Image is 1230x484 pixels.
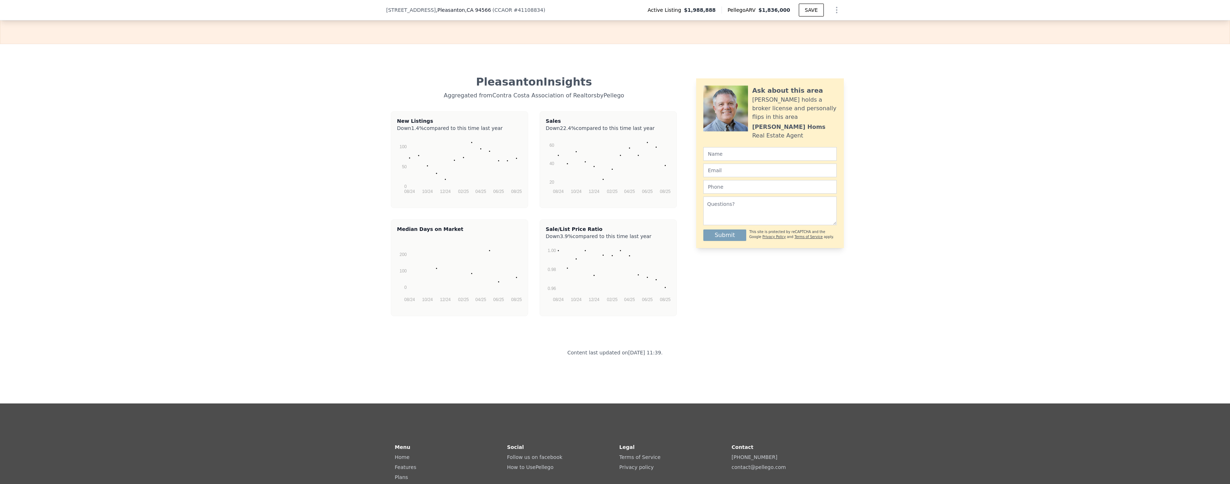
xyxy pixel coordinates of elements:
div: Sales [546,117,671,125]
a: [PHONE_NUMBER] [732,454,777,460]
div: Down compared to this time last year [397,125,522,129]
div: ( ) [492,6,545,14]
a: Terms of Service [794,235,823,239]
text: 08/25 [660,297,671,302]
text: 04/25 [476,189,486,194]
a: Features [395,464,416,470]
text: 0.98 [548,267,556,272]
div: Content last updated on [DATE] 11:39 . [567,348,663,389]
text: 60 [550,143,555,148]
text: 02/25 [607,189,618,194]
text: 08/24 [553,297,564,302]
span: $1,988,888 [684,6,716,14]
text: 0.96 [548,286,556,291]
button: SAVE [799,4,824,16]
text: 50 [402,164,407,169]
text: 10/24 [571,297,582,302]
button: Submit [703,229,747,241]
div: Aggregated from Contra Costa Association of Realtors by Pellego [392,88,676,100]
a: Follow us on facebook [507,454,562,460]
div: [PERSON_NAME] holds a broker license and personally flips in this area [752,96,837,121]
text: 12/24 [440,189,451,194]
input: Phone [703,180,837,194]
span: # 41108834 [513,7,543,13]
text: 02/25 [458,297,469,302]
div: Ask about this area [752,86,823,96]
span: $1,836,000 [758,7,790,13]
svg: A chart. [397,133,522,205]
span: CCAOR [495,7,512,13]
text: 0 [404,285,407,290]
div: Real Estate Agent [752,131,803,140]
span: 3.9% [560,233,573,239]
text: 08/24 [404,189,415,194]
text: 08/24 [404,297,415,302]
text: 40 [550,161,555,166]
strong: Menu [395,444,410,450]
input: Name [703,147,837,161]
text: 06/25 [642,297,653,302]
div: This site is protected by reCAPTCHA and the Google and apply. [749,229,837,240]
text: 12/24 [440,297,451,302]
text: 08/25 [511,297,522,302]
span: 1.4% [411,125,424,131]
a: Home [395,454,409,460]
text: 200 [400,252,407,257]
text: 0 [404,184,407,189]
text: 06/25 [642,189,653,194]
span: 22.4% [560,125,576,131]
text: 08/24 [553,189,564,194]
a: contact@pellego.com [732,464,786,470]
svg: A chart. [546,241,671,313]
div: Down compared to this time last year [546,233,671,237]
svg: A chart. [397,241,522,313]
text: 04/25 [476,297,486,302]
span: , Pleasanton [436,6,491,14]
text: 10/24 [571,189,582,194]
a: Privacy policy [619,464,654,470]
text: 02/25 [458,189,469,194]
text: 08/25 [660,189,671,194]
div: Down compared to this time last year [546,125,671,129]
svg: A chart. [546,133,671,205]
text: 02/25 [607,297,618,302]
strong: Contact [732,444,753,450]
input: Email [703,164,837,177]
text: 08/25 [511,189,522,194]
text: 100 [400,268,407,274]
text: 04/25 [624,189,635,194]
strong: Social [507,444,524,450]
text: 12/24 [589,297,600,302]
text: 12/24 [589,189,600,194]
span: , CA 94566 [465,7,491,13]
div: Sale/List Price Ratio [546,226,671,233]
div: Pleasanton Insights [392,76,676,88]
a: Privacy Policy [762,235,786,239]
text: 04/25 [624,297,635,302]
span: [STREET_ADDRESS] [386,6,436,14]
text: 06/25 [493,297,504,302]
a: Plans [395,474,408,480]
span: Active Listing [648,6,684,14]
div: Median Days on Market [397,226,522,233]
strong: Legal [619,444,635,450]
text: 10/24 [422,189,433,194]
text: 1.00 [548,248,556,253]
text: 100 [400,144,407,149]
div: New Listings [397,117,522,125]
span: Pellego ARV [728,6,759,14]
text: 10/24 [422,297,433,302]
text: 20 [550,180,555,185]
text: 06/25 [493,189,504,194]
a: How to UsePellego [507,464,553,470]
button: Show Options [830,3,844,17]
a: Terms of Service [619,454,660,460]
div: [PERSON_NAME] Homs [752,123,826,131]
